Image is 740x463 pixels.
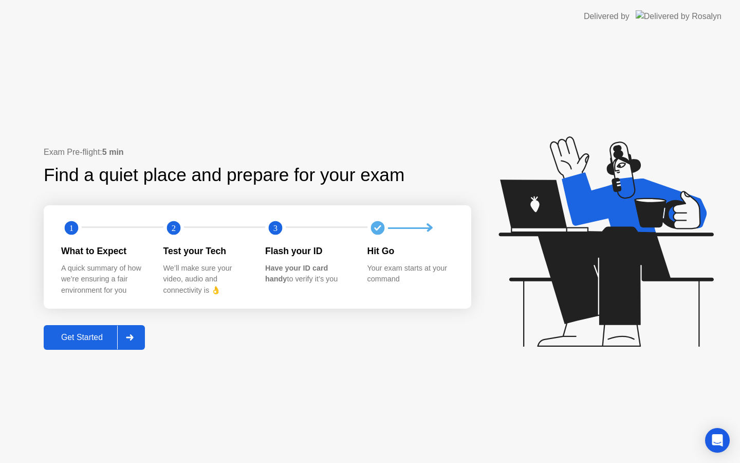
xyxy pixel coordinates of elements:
[273,223,277,233] text: 3
[163,263,249,296] div: We’ll make sure your video, audio and connectivity is 👌
[265,263,351,285] div: to verify it’s you
[171,223,175,233] text: 2
[163,244,249,258] div: Test your Tech
[61,244,147,258] div: What to Expect
[705,428,730,453] div: Open Intercom Messenger
[584,10,630,23] div: Delivered by
[47,333,117,342] div: Get Started
[44,146,471,158] div: Exam Pre-flight:
[44,325,145,350] button: Get Started
[61,263,147,296] div: A quick summary of how we’re ensuring a fair environment for you
[44,162,406,189] div: Find a quiet place and prepare for your exam
[367,244,453,258] div: Hit Go
[636,10,721,22] img: Delivered by Rosalyn
[102,148,124,156] b: 5 min
[265,244,351,258] div: Flash your ID
[367,263,453,285] div: Your exam starts at your command
[69,223,73,233] text: 1
[265,264,328,283] b: Have your ID card handy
